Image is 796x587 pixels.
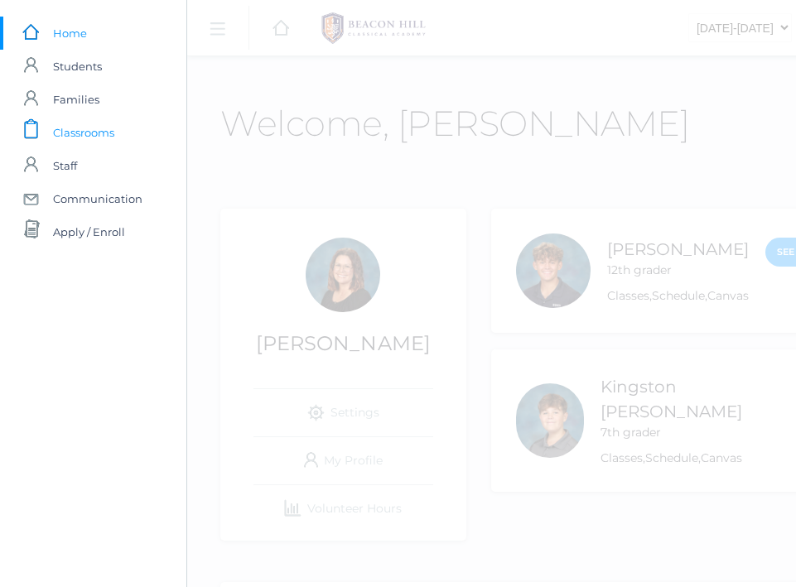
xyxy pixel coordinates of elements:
span: Staff [53,149,77,182]
span: Families [53,83,99,116]
span: Apply / Enroll [53,215,125,248]
span: Students [53,50,102,83]
span: Communication [53,182,142,215]
span: Classrooms [53,116,114,149]
span: Home [53,17,87,50]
